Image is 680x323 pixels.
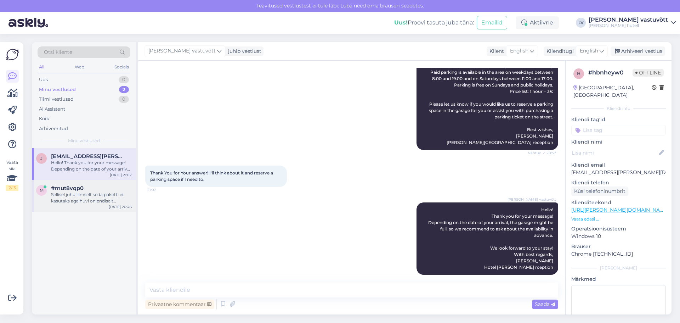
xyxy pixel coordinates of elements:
div: [GEOGRAPHIC_DATA], [GEOGRAPHIC_DATA] [573,84,652,99]
p: Märkmed [571,275,666,283]
div: LV [576,18,586,28]
img: Askly Logo [6,48,19,61]
div: Privaatne kommentaar [145,300,214,309]
div: Uus [39,76,48,83]
span: Nähtud ✓ 20:57 [528,150,556,156]
div: AI Assistent [39,106,65,113]
span: h [577,71,580,76]
span: Otsi kliente [44,49,72,56]
div: Kliendi info [571,105,666,112]
span: Minu vestlused [68,138,100,144]
div: [PERSON_NAME] vastuvõtt [589,17,668,23]
div: Hello! Thank you for your message! Depending on the date of your arrival, the garage might be ful... [51,160,132,172]
div: Socials [113,62,130,72]
span: Thank You for Your answer! I'll think about it and reserve a parking space if I need to. [150,170,274,182]
p: [EMAIL_ADDRESS][PERSON_NAME][DOMAIN_NAME] [571,169,666,176]
button: Emailid [477,16,507,29]
div: Sellisel juhul ilmselt seda paketti ei kasutaks aga huvi on endiselt executive toa vastu. Samuti ... [51,191,132,204]
div: juhib vestlust [225,48,261,55]
p: Vaata edasi ... [571,216,666,222]
div: Arhiveeri vestlus [611,46,665,56]
div: Kõik [39,115,49,122]
span: 21:02 [147,187,174,193]
p: Kliendi telefon [571,179,666,186]
p: Windows 10 [571,233,666,240]
div: Klient [487,48,504,55]
div: 0 [119,96,129,103]
div: # hbnheyw0 [588,68,633,77]
div: 2 / 3 [6,185,18,191]
div: Web [73,62,86,72]
p: Operatsioonisüsteem [571,225,666,233]
p: Chrome [TECHNICAL_ID] [571,250,666,258]
input: Lisa tag [571,125,666,135]
span: [PERSON_NAME] vastuvõtt [508,197,556,202]
span: #mut8vqp0 [51,185,84,191]
a: [PERSON_NAME] vastuvõtt[PERSON_NAME] hotell [589,17,676,28]
p: Kliendi email [571,161,666,169]
div: Küsi telefoninumbrit [571,186,628,196]
div: 2 [119,86,129,93]
div: Vaata siia [6,159,18,191]
div: [PERSON_NAME] hotell [589,23,668,28]
p: Kliendi nimi [571,138,666,146]
span: English [580,47,598,55]
span: 21:19 [529,275,556,280]
span: English [510,47,528,55]
div: Klienditugi [544,48,574,55]
span: [PERSON_NAME] vastuvõtt [148,47,216,55]
div: Proovi tasuta juba täna: [394,18,474,27]
div: [DATE] 21:02 [110,172,132,178]
p: Klienditeekond [571,199,666,206]
div: Tiimi vestlused [39,96,74,103]
span: Offline [633,69,664,77]
p: Brauser [571,243,666,250]
input: Lisa nimi [572,149,658,157]
b: Uus! [394,19,408,26]
span: Saada [535,301,555,307]
div: Aktiivne [516,16,559,29]
p: Kliendi tag'id [571,116,666,123]
span: j [40,156,42,161]
span: m [40,188,44,193]
a: [URL][PERSON_NAME][DOMAIN_NAME] [571,207,669,213]
div: Arhiveeritud [39,125,68,132]
div: All [38,62,46,72]
div: Minu vestlused [39,86,76,93]
div: 0 [119,76,129,83]
span: jukka.r.helle@gmail.com [51,153,125,160]
div: [PERSON_NAME] [571,265,666,271]
div: [DATE] 20:46 [109,204,132,210]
